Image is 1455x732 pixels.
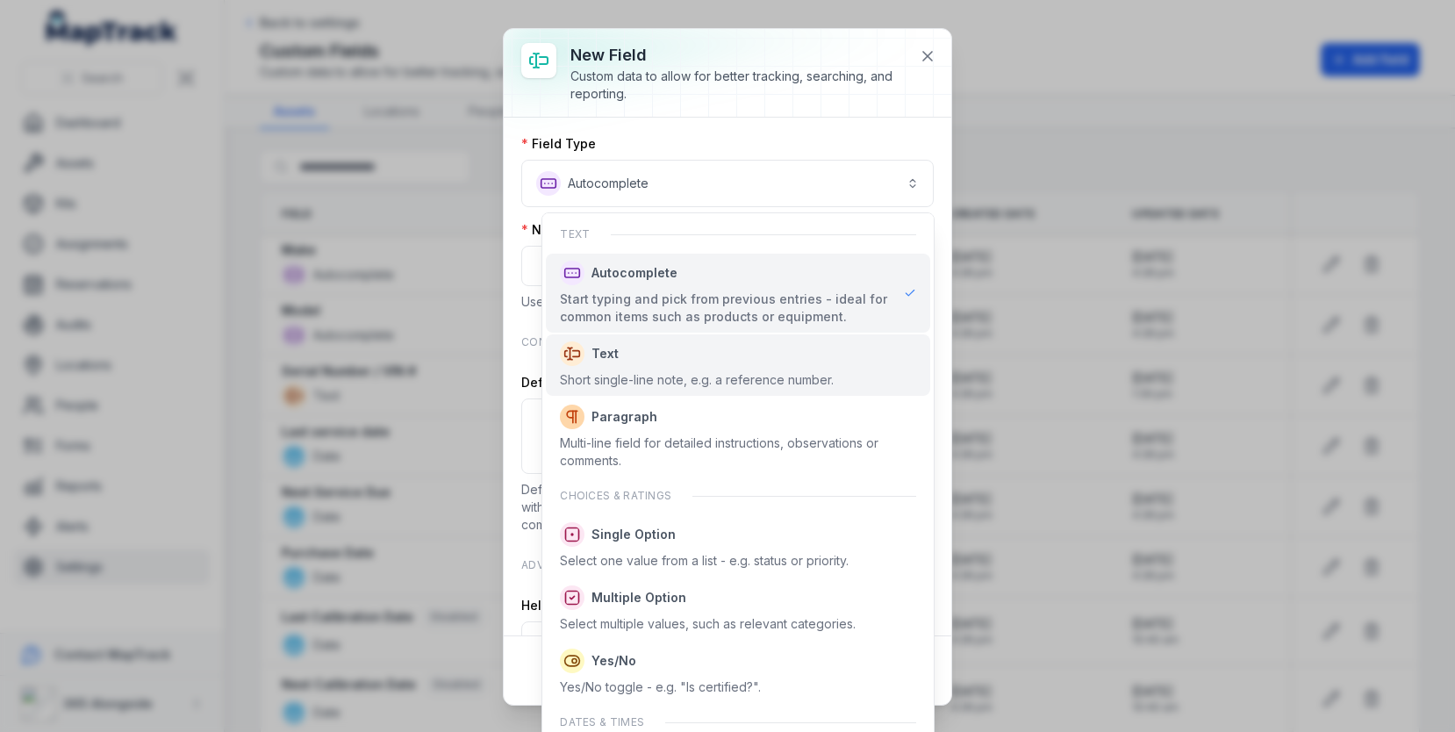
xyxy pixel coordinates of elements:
[546,217,929,252] div: Text
[591,526,676,543] span: Single Option
[560,615,856,633] div: Select multiple values, such as relevant categories.
[560,371,834,389] div: Short single-line note, e.g. a reference number.
[560,552,849,570] div: Select one value from a list - e.g. status or priority.
[591,345,619,362] span: Text
[591,408,657,426] span: Paragraph
[591,589,686,606] span: Multiple Option
[560,434,915,470] div: Multi-line field for detailed instructions, observations or comments.
[591,264,677,282] span: Autocomplete
[560,291,889,326] div: Start typing and pick from previous entries - ideal for common items such as products or equipment.
[591,652,636,670] span: Yes/No
[546,478,929,513] div: Choices & ratings
[560,678,761,696] div: Yes/No toggle - e.g. "Is certified?".
[521,160,934,207] button: Autocomplete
